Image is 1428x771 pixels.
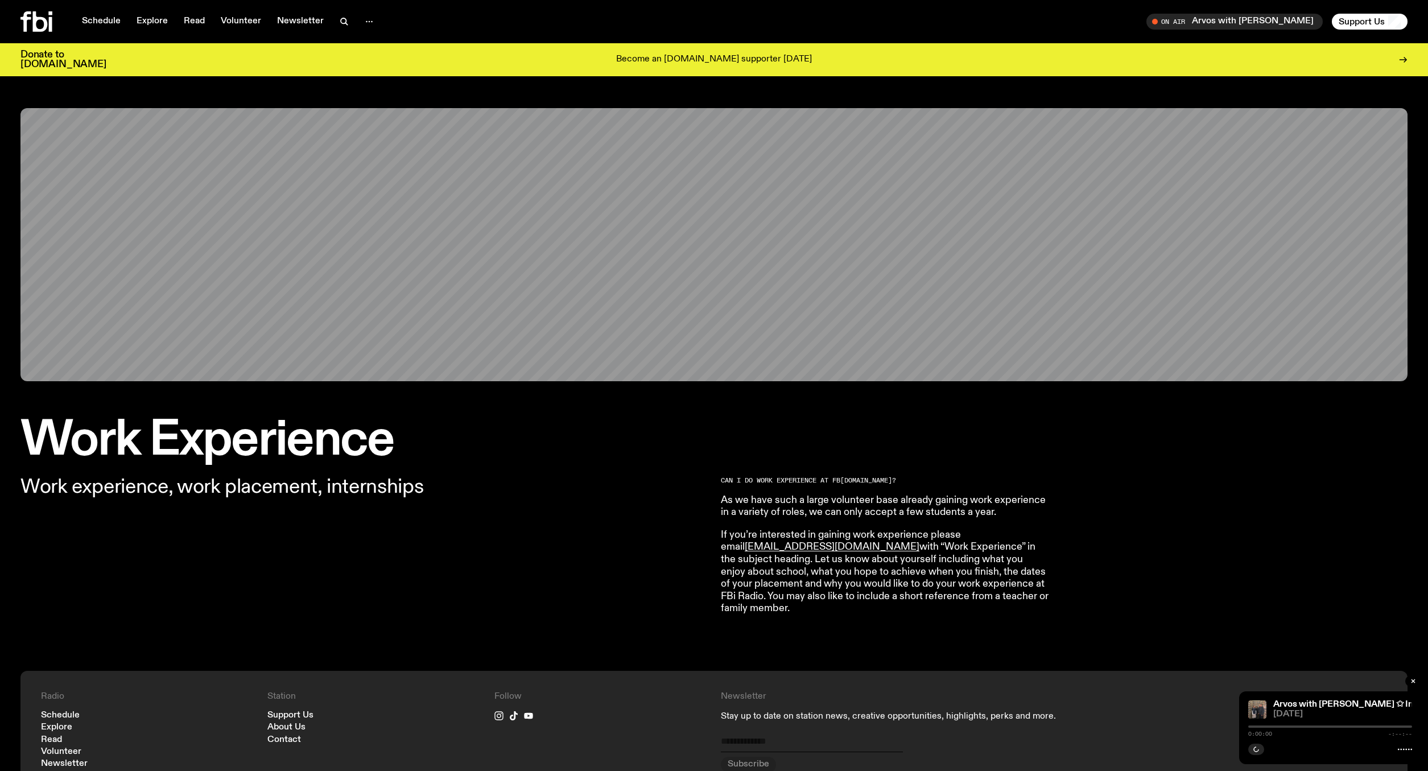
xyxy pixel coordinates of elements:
p: Stay up to date on station news, creative opportunities, highlights, perks and more. [721,711,1161,722]
p: Work experience, work placement, internships [20,477,707,497]
a: [EMAIL_ADDRESS][DOMAIN_NAME] [745,542,919,552]
a: Volunteer [214,14,268,30]
a: About Us [267,723,306,732]
h3: Donate to [DOMAIN_NAME] [20,50,106,69]
p: As we have such a large volunteer base already gaining work experience in a variety of roles, we ... [721,494,1049,519]
h4: Radio [41,691,254,702]
a: Volunteer [41,748,81,756]
p: If you’re interested in gaining work experience please email with “Work Experience” in the subjec... [721,529,1049,615]
a: Support Us [267,711,313,720]
h2: CAN I DO WORK EXPERIENCE AT FB [DOMAIN_NAME] ? [721,477,1049,484]
h4: Station [267,691,480,702]
a: Newsletter [41,760,88,768]
button: On AirArvos with [PERSON_NAME] [1146,14,1323,30]
button: Support Us [1332,14,1408,30]
span: 0:00:00 [1248,731,1272,737]
span: -:--:-- [1388,731,1412,737]
a: Newsletter [270,14,331,30]
p: Become an [DOMAIN_NAME] supporter [DATE] [616,55,812,65]
span: Support Us [1339,17,1385,27]
h4: Newsletter [721,691,1161,702]
a: Contact [267,736,301,744]
span: [DATE] [1273,710,1412,719]
h1: Work Experience [20,418,1408,464]
img: four people wearing black standing together in front of a wall of CDs [1248,700,1266,719]
a: Schedule [41,711,80,720]
a: Read [41,736,62,744]
a: Schedule [75,14,127,30]
a: Explore [130,14,175,30]
h4: Follow [494,691,707,702]
a: Explore [41,723,72,732]
a: Read [177,14,212,30]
